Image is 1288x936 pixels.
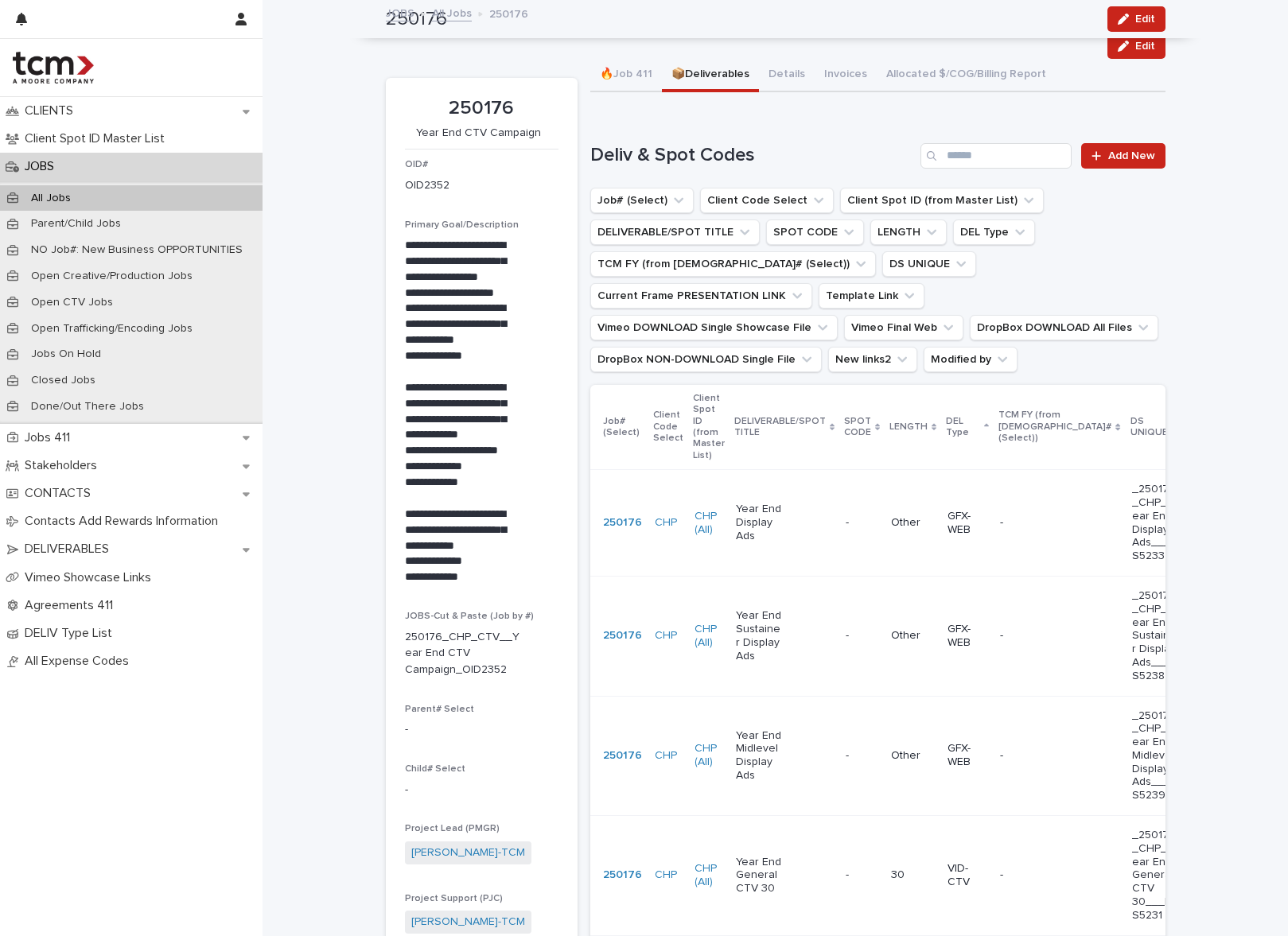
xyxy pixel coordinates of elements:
[1132,483,1179,563] p: _250176_CHP_Year End Display Ads___DS5233
[734,413,826,442] p: DELIVERABLE/SPOT TITLE
[405,160,428,169] span: OID#
[590,283,812,309] button: Current Frame PRESENTATION LINK
[590,347,822,372] button: DropBox NON-DOWNLOAD Single File
[1000,749,1047,763] p: -
[18,322,205,336] p: Open Trafficking/Encoding Jobs
[18,400,157,414] p: Done/Out There Jobs
[1132,709,1179,803] p: _250176_CHP_Year End Midlevel Display Ads___DS5239
[846,626,852,643] p: -
[1000,868,1047,882] p: -
[948,862,987,889] p: VID-CTV
[405,705,474,714] span: Parent# Select
[1108,150,1155,161] span: Add New
[695,623,723,650] a: CHP (All)
[18,598,126,613] p: Agreements 411
[882,251,976,277] button: DS UNIQUE
[411,845,525,861] a: [PERSON_NAME]-TCM
[655,629,677,643] a: CHP
[844,413,871,442] p: SPOT CODE
[13,52,94,84] img: 4hMmSqQkux38exxPVZHQ
[603,868,642,882] a: 250176
[405,721,558,738] p: -
[700,188,834,213] button: Client Code Select
[18,243,255,257] p: NO Job#: New Business OPPORTUNITIES
[766,219,864,245] button: SPOT CODE
[603,629,642,643] a: 250176
[840,188,1044,213] button: Client Spot ID (from Master List)
[18,348,114,361] p: Jobs On Hold
[759,59,815,92] button: Details
[603,413,644,442] p: Job# (Select)
[948,510,987,537] p: GFX-WEB
[603,749,642,763] a: 250176
[405,764,465,774] span: Child# Select
[819,283,924,309] button: Template Link
[736,729,783,783] p: Year End Midlevel Display Ads
[948,742,987,769] p: GFX-WEB
[18,296,126,309] p: Open CTV Jobs
[970,315,1158,340] button: DropBox DOWNLOAD All Files
[920,143,1072,169] input: Search
[590,219,760,245] button: DELIVERABLE/SPOT TITLE
[18,192,84,205] p: All Jobs
[891,516,935,530] p: Other
[405,97,558,120] p: 250176
[924,347,1018,372] button: Modified by
[846,865,852,882] p: -
[386,3,414,21] a: JOBS
[846,513,852,530] p: -
[405,629,520,678] p: 250176_CHP_CTV__Year End CTV Campaign_OID2352
[998,406,1111,447] p: TCM FY (from [DEMOGRAPHIC_DATA]# (Select))
[891,868,935,882] p: 30
[432,3,472,21] a: All Jobs
[1130,413,1172,442] p: DS UNIQUE
[18,542,122,557] p: DELIVERABLES
[590,251,876,277] button: TCM FY (from Job# (Select))
[736,609,783,662] p: Year End Sustainer Display Ads
[1000,516,1047,530] p: -
[18,374,108,387] p: Closed Jobs
[603,516,642,530] a: 250176
[18,430,83,445] p: Jobs 411
[946,413,980,442] p: DEL Type
[405,126,552,140] p: Year End CTV Campaign
[1107,33,1165,59] button: Edit
[815,59,877,92] button: Invoices
[655,749,677,763] a: CHP
[405,782,558,798] p: -
[695,742,723,769] a: CHP (All)
[18,654,142,669] p: All Expense Codes
[18,458,110,473] p: Stakeholders
[590,59,662,92] button: 🔥Job 411
[18,514,231,529] p: Contacts Add Rewards Information
[846,746,852,763] p: -
[18,131,177,146] p: Client Spot ID Master List
[405,894,503,903] span: Project Support (PJC)
[653,406,683,447] p: Client Code Select
[655,516,677,530] a: CHP
[889,418,928,436] p: LENGTH
[655,868,677,882] a: CHP
[948,623,987,650] p: GFX-WEB
[1081,143,1165,169] a: Add New
[1000,629,1047,643] p: -
[405,177,449,194] p: OID2352
[411,914,525,930] a: [PERSON_NAME]-TCM
[877,59,1056,92] button: Allocated $/COG/Billing Report
[693,390,725,464] p: Client Spot ID (from Master List)
[1135,41,1155,52] span: Edit
[736,856,783,895] p: Year End General CTV 30
[695,862,723,889] a: CHP (All)
[18,159,67,174] p: JOBS
[736,503,783,542] p: Year End Display Ads
[489,4,528,21] p: 250176
[405,824,500,833] span: Project Lead (PMGR)
[405,220,519,230] span: Primary Goal/Description
[1132,589,1179,683] p: _250176_CHP_Year End Sustainer Display Ads___DS5238
[891,749,935,763] p: Other
[695,510,723,537] a: CHP (All)
[828,347,917,372] button: New links2
[18,103,86,118] p: CLIENTS
[953,219,1035,245] button: DEL Type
